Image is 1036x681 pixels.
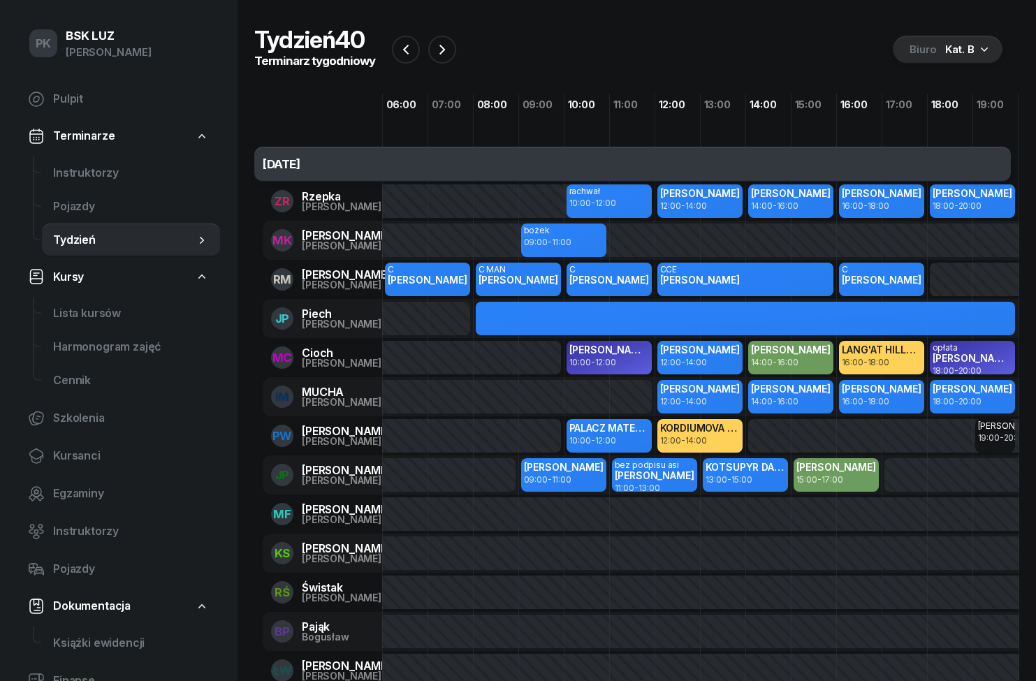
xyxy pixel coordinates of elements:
div: 14:00 [745,98,791,110]
span: [PERSON_NAME] [933,383,1012,395]
div: 16:00 [836,98,882,110]
span: 18:00 [933,365,954,376]
div: Kat. B [945,41,975,58]
div: [PERSON_NAME] [302,554,391,564]
div: MUCHA [302,386,381,397]
span: [PERSON_NAME] [842,383,921,395]
div: C [569,265,649,274]
span: - [706,475,752,484]
div: [PERSON_NAME] [302,543,391,554]
a: Instruktorzy [17,515,220,548]
div: [PERSON_NAME] [302,241,391,251]
a: Instruktorzy [42,156,220,190]
span: 14:00 [685,357,707,367]
span: 14:00 [751,200,773,211]
div: 15:00 [791,98,836,110]
span: 14:00 [751,396,773,407]
span: [PERSON_NAME] [660,383,740,395]
div: [PERSON_NAME] [302,230,391,241]
div: [PERSON_NAME] [66,43,152,61]
div: Cioch [302,347,381,358]
div: [PERSON_NAME] [302,280,391,290]
span: 16:00 [777,357,798,367]
span: 10:00 [569,357,591,367]
span: 12:00 [660,200,681,211]
span: 19:00 [978,432,1000,443]
span: 11:00 [615,483,634,493]
span: - [933,397,982,406]
span: ŁW [272,665,292,677]
div: 17:00 [882,98,927,110]
div: [PERSON_NAME] [302,593,381,603]
span: 14:00 [685,396,707,407]
span: 18:00 [933,200,954,211]
a: Egzaminy [17,477,220,511]
a: Pojazdy [42,190,220,224]
span: [PERSON_NAME] [751,383,831,395]
div: 06:00 [382,98,428,110]
span: - [796,475,843,484]
div: C MAN [479,265,558,274]
span: 12:00 [595,198,616,208]
span: KOTSUPYR DARII [706,461,786,473]
span: JP [275,313,290,325]
span: - [524,237,571,247]
div: BSK LUZ [66,30,152,42]
span: [PERSON_NAME] [933,187,1012,199]
span: 16:00 [777,200,798,211]
span: [DATE] [263,155,300,174]
span: 16:00 [842,200,863,211]
a: Terminarze [17,120,220,152]
span: Egzaminy [53,485,209,503]
a: Kursanci [17,439,220,473]
span: - [978,433,1027,442]
div: 13:00 [700,98,745,110]
span: JP [275,469,290,481]
a: Lista kursów [42,297,220,330]
a: Pulpit [17,82,220,116]
span: ZR [275,196,290,207]
span: 17:00 [822,474,843,485]
span: Pojazdy [53,560,209,578]
span: [PERSON_NAME] [569,344,664,356]
a: Kursy [17,261,220,293]
span: Dokumentacja [53,597,131,615]
span: 09:00 [524,474,548,485]
span: Pulpit [53,90,209,108]
span: PW [272,430,293,442]
div: [PERSON_NAME] [302,504,391,515]
span: [PERSON_NAME] [660,274,740,286]
span: 40 [335,25,365,54]
span: 15:00 [731,474,752,485]
span: 10:00 [569,435,591,446]
div: Rzepka [302,191,381,202]
span: Instruktorzy [53,522,209,541]
span: LANG'AT HILLARY [842,344,940,356]
div: [PERSON_NAME] [302,358,381,368]
span: 18:00 [868,200,889,211]
div: 09:00 [518,98,564,110]
span: 16:00 [777,396,798,407]
span: PK [36,38,52,50]
span: 20:00 [958,396,982,407]
a: Książki ewidencji [42,627,220,660]
span: PALACZ MATEUSZ [569,422,655,434]
span: 12:00 [660,435,681,446]
a: Dokumentacja [17,590,220,622]
div: 10:00 [564,98,609,110]
span: [PERSON_NAME] [615,469,694,481]
span: KS [275,548,291,559]
div: [PERSON_NAME] [302,319,381,329]
div: Piech [302,308,381,319]
span: 14:00 [685,200,707,211]
div: bożek [524,226,604,235]
span: 11:00 [552,237,571,247]
span: 12:00 [595,435,616,446]
span: 14:00 [751,357,773,367]
div: Tydzień [254,28,375,52]
span: - [615,483,660,492]
div: Bogusław [302,632,349,642]
div: 08:00 [473,98,518,110]
span: [PERSON_NAME] [751,344,831,356]
span: 18:00 [933,396,954,407]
